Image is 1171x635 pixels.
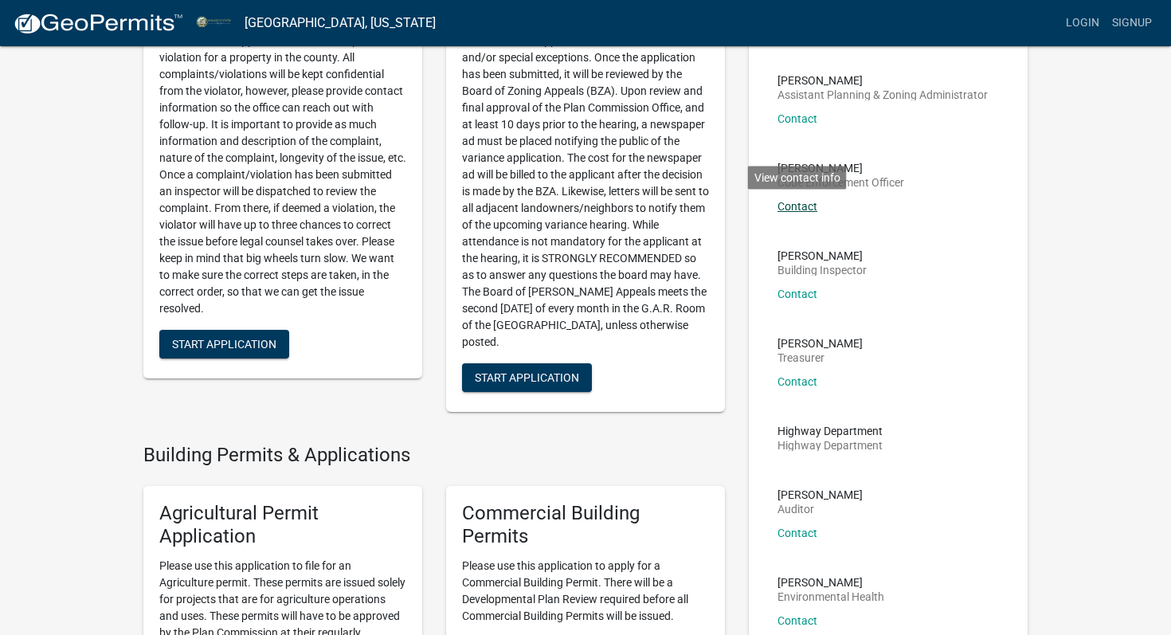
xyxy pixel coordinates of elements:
[777,591,884,602] p: Environmental Health
[777,75,988,86] p: [PERSON_NAME]
[777,352,863,363] p: Treasurer
[143,444,725,467] h4: Building Permits & Applications
[777,112,817,125] a: Contact
[462,502,709,548] h5: Commercial Building Permits
[777,440,883,451] p: Highway Department
[777,250,867,261] p: [PERSON_NAME]
[777,425,883,437] p: Highway Department
[777,288,817,300] a: Contact
[1106,8,1158,38] a: Signup
[462,558,709,625] p: Please use this application to apply for a Commercial Building Permit. There will be a Developmen...
[777,614,817,627] a: Contact
[159,33,406,317] p: Please use this application to file a complaint or violation for a property in the county. All co...
[159,502,406,548] h5: Agricultural Permit Application
[159,330,289,359] button: Start Application
[777,200,817,213] a: Contact
[777,577,884,588] p: [PERSON_NAME]
[1059,8,1106,38] a: Login
[777,375,817,388] a: Contact
[777,338,863,349] p: [PERSON_NAME]
[245,10,436,37] a: [GEOGRAPHIC_DATA], [US_STATE]
[777,89,988,100] p: Assistant Planning & Zoning Administrator
[777,527,817,539] a: Contact
[172,338,276,351] span: Start Application
[462,33,709,351] p: Please use this application to file for variances and/or special exceptions. Once the application...
[777,163,904,174] p: [PERSON_NAME]
[196,12,232,33] img: Miami County, Indiana
[462,363,592,392] button: Start Application
[475,371,579,384] span: Start Application
[777,504,863,515] p: Auditor
[777,265,867,276] p: Building Inspector
[777,489,863,500] p: [PERSON_NAME]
